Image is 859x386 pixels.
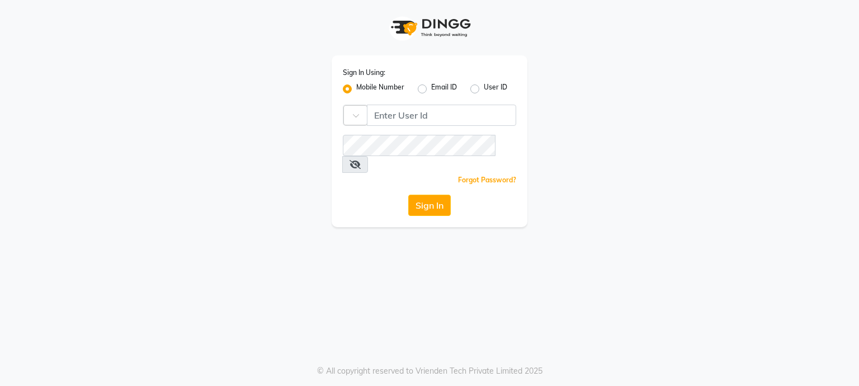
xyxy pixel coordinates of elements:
label: Mobile Number [356,82,404,96]
button: Sign In [408,195,451,216]
label: Sign In Using: [343,68,385,78]
label: Email ID [431,82,457,96]
input: Username [343,135,495,156]
input: Username [367,105,516,126]
img: logo1.svg [385,11,474,44]
a: Forgot Password? [458,176,516,184]
label: User ID [484,82,507,96]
